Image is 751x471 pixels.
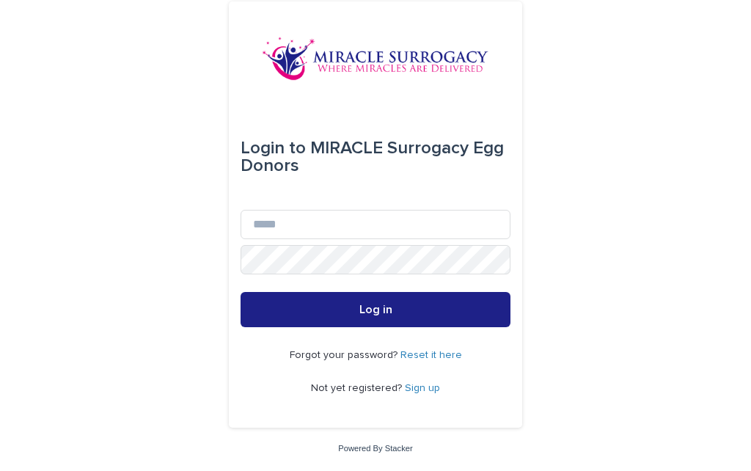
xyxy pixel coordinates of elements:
[241,139,306,157] span: Login to
[405,383,440,393] a: Sign up
[311,383,405,393] span: Not yet registered?
[400,350,462,360] a: Reset it here
[262,37,489,81] img: OiFFDOGZQuirLhrlO1ag
[241,128,510,186] div: MIRACLE Surrogacy Egg Donors
[338,444,412,453] a: Powered By Stacker
[290,350,400,360] span: Forgot your password?
[241,292,510,327] button: Log in
[359,304,392,315] span: Log in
